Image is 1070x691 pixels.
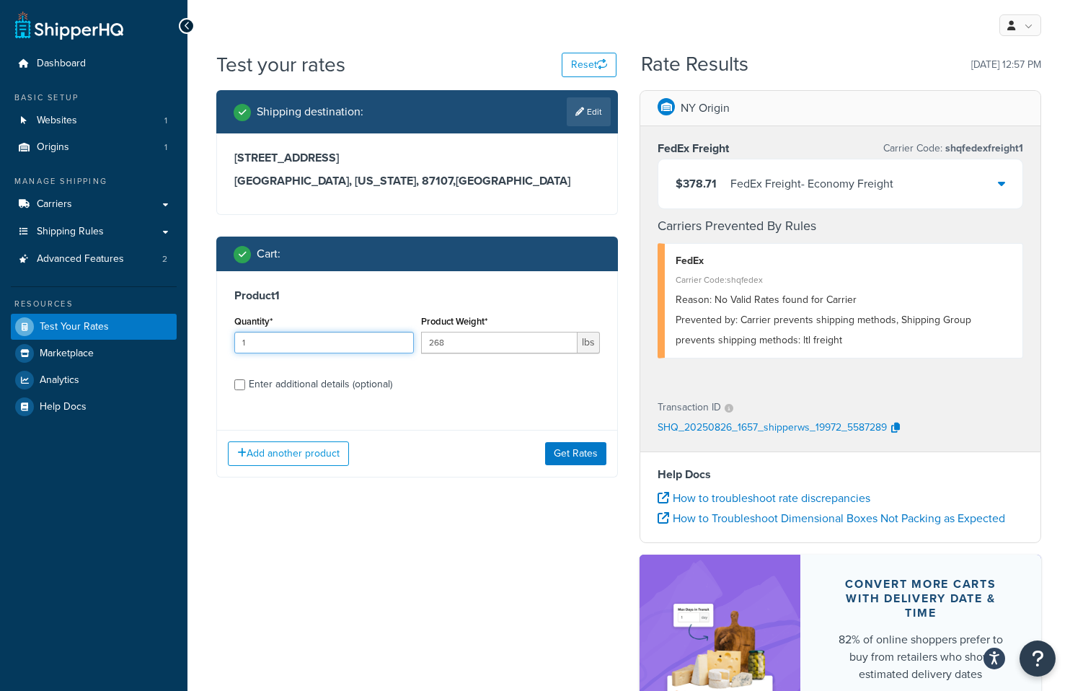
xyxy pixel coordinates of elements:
p: Transaction ID [658,397,721,418]
p: Carrier Code: [883,138,1023,159]
span: Shipping Rules [37,226,104,238]
h3: [STREET_ADDRESS] [234,151,600,165]
span: 2 [162,253,167,265]
a: Carriers [11,191,177,218]
a: Websites1 [11,107,177,134]
span: Help Docs [40,401,87,413]
a: Origins1 [11,134,177,161]
button: Get Rates [545,442,606,465]
span: Advanced Features [37,253,124,265]
span: Dashboard [37,58,86,70]
a: Edit [567,97,611,126]
a: How to Troubleshoot Dimensional Boxes Not Packing as Expected [658,510,1005,527]
span: Test Your Rates [40,321,109,333]
div: No Valid Rates found for Carrier [676,290,1012,310]
h2: Rate Results [641,53,748,76]
h3: FedEx Freight [658,141,729,156]
h3: Product 1 [234,289,600,303]
span: Prevented by: [676,312,738,327]
li: Websites [11,107,177,134]
label: Product Weight* [421,316,487,327]
span: lbs [578,332,600,353]
h1: Test your rates [216,50,345,79]
div: Manage Shipping [11,175,177,188]
span: Origins [37,141,69,154]
li: Advanced Features [11,246,177,273]
div: FedEx Freight - Economy Freight [730,174,893,194]
input: Enter additional details (optional) [234,379,245,390]
a: Advanced Features2 [11,246,177,273]
p: SHQ_20250826_1657_shipperws_19972_5587289 [658,418,887,439]
input: 0.00 [421,332,578,353]
button: Add another product [228,441,349,466]
span: Websites [37,115,77,127]
button: Open Resource Center [1020,641,1056,677]
div: Convert more carts with delivery date & time [835,577,1007,620]
a: Help Docs [11,394,177,420]
a: Shipping Rules [11,219,177,245]
h2: Shipping destination : [257,105,363,118]
span: $378.71 [676,175,717,192]
input: 0.0 [234,332,414,353]
h2: Cart : [257,247,280,260]
h4: Help Docs [658,466,1023,483]
span: Carriers [37,198,72,211]
a: Dashboard [11,50,177,77]
div: Resources [11,298,177,310]
a: Analytics [11,367,177,393]
a: Marketplace [11,340,177,366]
div: 82% of online shoppers prefer to buy from retailers who show estimated delivery dates [835,631,1007,683]
h4: Carriers Prevented By Rules [658,216,1023,236]
span: Analytics [40,374,79,387]
button: Reset [562,53,616,77]
span: Reason: [676,292,712,307]
span: Marketplace [40,348,94,360]
li: Origins [11,134,177,161]
span: 1 [164,141,167,154]
p: [DATE] 12:57 PM [971,55,1041,75]
label: Quantity* [234,316,273,327]
div: Enter additional details (optional) [249,374,392,395]
p: NY Origin [681,98,730,118]
a: How to troubleshoot rate discrepancies [658,490,870,506]
div: Carrier prevents shipping methods, Shipping Group prevents shipping methods: ltl freight [676,310,1012,351]
div: Carrier Code: shqfedex [676,270,1012,290]
div: Basic Setup [11,92,177,104]
span: 1 [164,115,167,127]
div: FedEx [676,251,1012,271]
span: shqfedexfreight1 [942,141,1023,156]
h3: [GEOGRAPHIC_DATA], [US_STATE], 87107 , [GEOGRAPHIC_DATA] [234,174,600,188]
a: Test Your Rates [11,314,177,340]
